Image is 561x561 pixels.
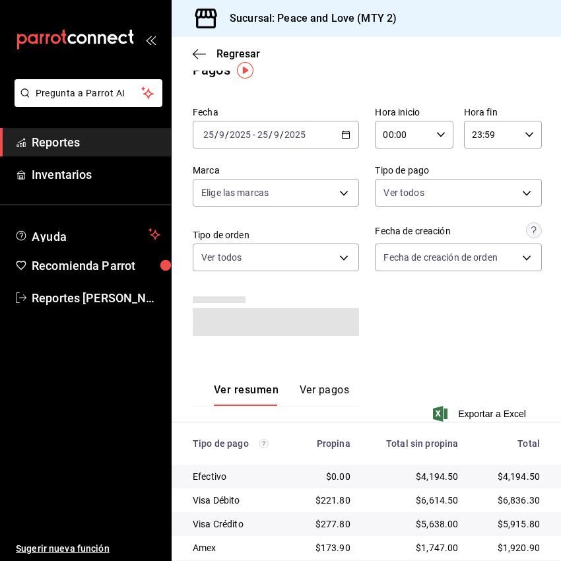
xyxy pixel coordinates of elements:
span: / [269,129,273,140]
div: Total [480,438,540,449]
div: $277.80 [306,517,350,531]
button: Regresar [193,48,260,60]
div: $1,920.90 [480,541,540,554]
div: $6,614.50 [372,494,459,507]
div: $1,747.00 [372,541,459,554]
div: $0.00 [306,470,350,483]
input: -- [218,129,225,140]
svg: Los pagos realizados con Pay y otras terminales son montos brutos. [259,439,269,448]
div: Visa Crédito [193,517,285,531]
span: Pregunta a Parrot AI [36,86,142,100]
span: Ayuda [32,226,143,242]
div: $4,194.50 [372,470,459,483]
label: Tipo de orden [193,230,359,240]
span: Inventarios [32,166,160,183]
span: Regresar [216,48,260,60]
div: $5,915.80 [480,517,540,531]
div: $4,194.50 [480,470,540,483]
label: Hora inicio [375,108,453,117]
button: Ver pagos [300,383,349,406]
span: Sugerir nueva función [16,542,160,556]
div: Efectivo [193,470,285,483]
span: - [253,129,255,140]
button: Exportar a Excel [436,406,526,422]
span: Fecha de creación de orden [383,251,497,264]
a: Pregunta a Parrot AI [9,96,162,110]
button: Pregunta a Parrot AI [15,79,162,107]
div: $5,638.00 [372,517,459,531]
div: Tipo de pago [193,438,285,449]
div: Propina [306,438,350,449]
button: open_drawer_menu [145,34,156,45]
span: Reportes [PERSON_NAME] [32,289,160,307]
input: -- [273,129,280,140]
span: Ver todos [383,186,424,199]
span: Reportes [32,133,160,151]
label: Hora fin [464,108,542,117]
span: / [225,129,229,140]
span: Elige las marcas [201,186,269,199]
div: $221.80 [306,494,350,507]
div: Visa Débito [193,494,285,507]
h3: Sucursal: Peace and Love (MTY 2) [219,11,397,26]
input: -- [257,129,269,140]
div: $6,836.30 [480,494,540,507]
span: Ver todos [201,251,242,264]
button: Ver resumen [214,383,279,406]
div: Total sin propina [372,438,459,449]
input: ---- [229,129,251,140]
span: / [214,129,218,140]
div: Amex [193,541,285,554]
label: Marca [193,166,359,175]
input: ---- [284,129,306,140]
img: Tooltip marker [237,62,253,79]
div: Fecha de creación [375,224,450,238]
div: $173.90 [306,541,350,554]
span: / [280,129,284,140]
label: Fecha [193,108,359,117]
input: -- [203,129,214,140]
div: navigation tabs [214,383,349,406]
label: Tipo de pago [375,166,541,175]
span: Recomienda Parrot [32,257,160,275]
